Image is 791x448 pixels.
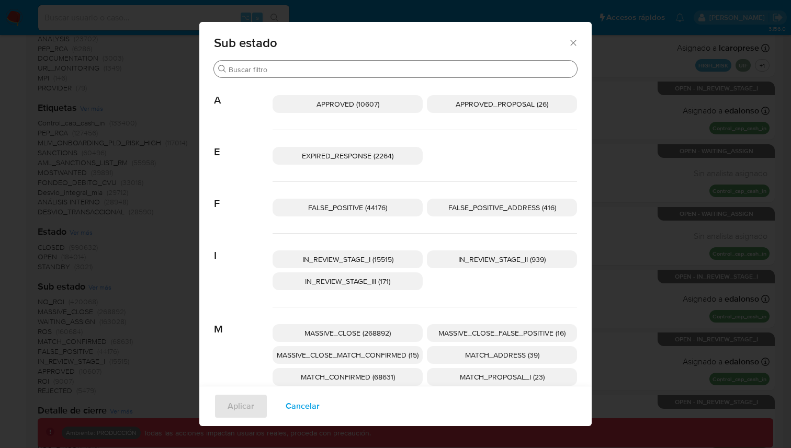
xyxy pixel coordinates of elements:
[304,328,391,338] span: MASSIVE_CLOSE (268892)
[302,151,393,161] span: EXPIRED_RESPONSE (2264)
[317,99,379,109] span: APPROVED (10607)
[273,272,423,290] div: IN_REVIEW_STAGE_III (171)
[427,368,577,386] div: MATCH_PROPOSAL_I (23)
[465,350,539,360] span: MATCH_ADDRESS (39)
[273,368,423,386] div: MATCH_CONFIRMED (68631)
[305,276,390,286] span: IN_REVIEW_STAGE_III (171)
[427,95,577,113] div: APPROVED_PROPOSAL (26)
[456,99,548,109] span: APPROVED_PROPOSAL (26)
[273,250,423,268] div: IN_REVIEW_STAGE_I (15515)
[438,328,566,338] span: MASSIVE_CLOSE_FALSE_POSITIVE (16)
[277,350,419,360] span: MASSIVE_CLOSE_MATCH_CONFIRMED (15)
[273,324,423,342] div: MASSIVE_CLOSE (268892)
[273,95,423,113] div: APPROVED (10607)
[301,372,395,382] span: MATCH_CONFIRMED (68631)
[308,202,387,213] span: FALSE_POSITIVE (44176)
[272,394,333,419] button: Cancelar
[214,307,273,336] span: M
[214,78,273,107] span: A
[273,199,423,216] div: FALSE_POSITIVE (44176)
[458,254,546,265] span: IN_REVIEW_STAGE_II (939)
[214,182,273,210] span: F
[214,130,273,158] span: E
[427,250,577,268] div: IN_REVIEW_STAGE_II (939)
[427,324,577,342] div: MASSIVE_CLOSE_FALSE_POSITIVE (16)
[448,202,556,213] span: FALSE_POSITIVE_ADDRESS (416)
[286,395,320,418] span: Cancelar
[302,254,393,265] span: IN_REVIEW_STAGE_I (15515)
[427,199,577,216] div: FALSE_POSITIVE_ADDRESS (416)
[214,234,273,262] span: I
[460,372,545,382] span: MATCH_PROPOSAL_I (23)
[229,65,573,74] input: Buscar filtro
[218,65,227,73] button: Buscar
[214,37,568,49] span: Sub estado
[427,346,577,364] div: MATCH_ADDRESS (39)
[568,38,578,47] button: Cerrar
[273,346,423,364] div: MASSIVE_CLOSE_MATCH_CONFIRMED (15)
[273,147,423,165] div: EXPIRED_RESPONSE (2264)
